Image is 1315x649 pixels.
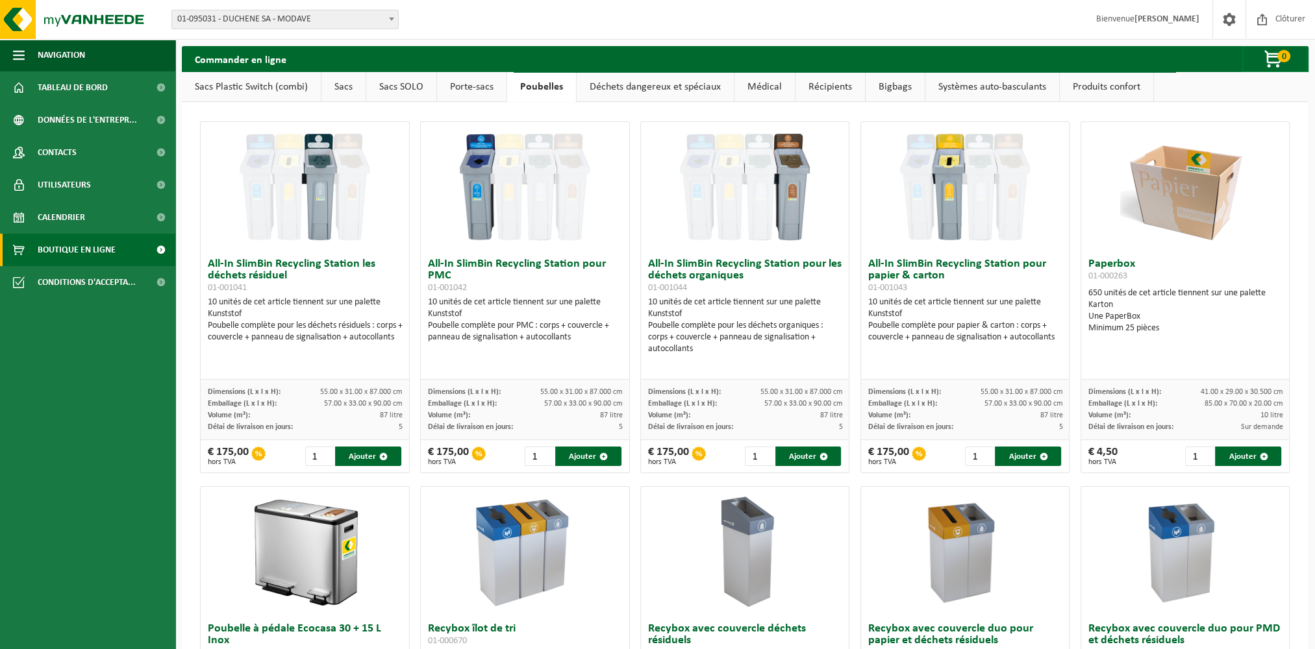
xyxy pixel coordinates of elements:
[38,234,116,266] span: Boutique en ligne
[647,258,842,293] h3: All-In SlimBin Recycling Station pour les déchets organiques
[38,266,136,299] span: Conditions d'accepta...
[1185,447,1214,466] input: 1
[647,388,720,396] span: Dimensions (L x l x H):
[525,447,553,466] input: 1
[427,320,622,343] div: Poubelle complète pour PMC : corps + couvercle + panneau de signalisation + autocollants
[1204,400,1283,408] span: 85.00 x 70.00 x 20.00 cm
[647,400,716,408] span: Emballage (L x l x H):
[647,423,733,431] span: Délai de livraison en jours:
[680,122,810,252] img: 01-001044
[366,72,436,102] a: Sacs SOLO
[1260,411,1283,419] span: 10 litre
[305,447,334,466] input: 1
[1088,400,1157,408] span: Emballage (L x l x H):
[734,72,795,102] a: Médical
[38,201,85,234] span: Calendrier
[680,487,810,617] img: 02-014089
[868,308,1062,320] div: Kunststof
[1242,46,1307,72] button: 0
[427,308,622,320] div: Kunststof
[647,458,688,466] span: hors TVA
[868,283,907,293] span: 01-001043
[321,72,366,102] a: Sacs
[820,411,842,419] span: 87 litre
[1040,411,1062,419] span: 87 litre
[1088,447,1117,466] div: € 4,50
[900,122,1030,252] img: 01-001043
[380,411,403,419] span: 87 litre
[577,72,734,102] a: Déchets dangereux et spéciaux
[1134,14,1199,24] strong: [PERSON_NAME]
[965,447,994,466] input: 1
[171,10,399,29] span: 01-095031 - DUCHENE SA - MODAVE
[1060,72,1153,102] a: Produits confort
[427,423,512,431] span: Délai de livraison en jours:
[1088,271,1127,281] span: 01-000263
[647,411,690,419] span: Volume (m³):
[207,320,402,343] div: Poubelle complète pour les déchets résiduels : corps + couvercle + panneau de signalisation + aut...
[427,447,468,466] div: € 175,00
[427,623,622,649] h3: Recybox îlot de tri
[647,447,688,466] div: € 175,00
[540,388,623,396] span: 55.00 x 31.00 x 87.000 cm
[555,447,621,466] button: Ajouter
[775,447,842,466] button: Ajouter
[182,46,299,71] h2: Commander en ligne
[38,104,137,136] span: Données de l'entrepr...
[207,447,248,466] div: € 175,00
[172,10,398,29] span: 01-095031 - DUCHENE SA - MODAVE
[240,487,369,617] img: 01-000998
[868,423,953,431] span: Délai de livraison en jours:
[38,39,85,71] span: Navigation
[335,447,401,466] button: Ajouter
[868,447,908,466] div: € 175,00
[868,320,1062,343] div: Poubelle complète pour papier & carton : corps + couvercle + panneau de signalisation + autocollants
[182,72,321,102] a: Sacs Plastic Switch (combi)
[866,72,925,102] a: Bigbags
[745,447,773,466] input: 1
[868,400,936,408] span: Emballage (L x l x H):
[984,400,1062,408] span: 57.00 x 33.00 x 90.00 cm
[1088,311,1283,323] div: Une PaperBox
[995,447,1061,466] button: Ajouter
[427,636,466,646] span: 01-000670
[600,411,623,419] span: 87 litre
[925,72,1059,102] a: Systèmes auto-basculants
[427,458,468,466] span: hors TVA
[760,388,842,396] span: 55.00 x 31.00 x 87.000 cm
[207,308,402,320] div: Kunststof
[399,423,403,431] span: 5
[647,297,842,355] div: 10 unités de cet article tiennent sur une palette
[1215,447,1281,466] button: Ajouter
[868,411,910,419] span: Volume (m³):
[207,400,276,408] span: Emballage (L x l x H):
[868,258,1062,293] h3: All-In SlimBin Recycling Station pour papier & carton
[207,258,402,293] h3: All-In SlimBin Recycling Station les déchets résiduel
[900,487,1030,617] img: 02-014088
[619,423,623,431] span: 5
[324,400,403,408] span: 57.00 x 33.00 x 90.00 cm
[460,122,590,252] img: 01-001042
[795,72,865,102] a: Récipients
[1088,299,1283,311] div: Karton
[427,400,496,408] span: Emballage (L x l x H):
[1088,411,1130,419] span: Volume (m³):
[207,283,246,293] span: 01-001041
[460,487,590,617] img: 01-000670
[1240,423,1283,431] span: Sur demande
[240,122,369,252] img: 01-001041
[868,388,940,396] span: Dimensions (L x l x H):
[427,297,622,343] div: 10 unités de cet article tiennent sur une palette
[544,400,623,408] span: 57.00 x 33.00 x 90.00 cm
[38,71,108,104] span: Tableau de bord
[868,297,1062,343] div: 10 unités de cet article tiennent sur une palette
[427,388,500,396] span: Dimensions (L x l x H):
[207,388,280,396] span: Dimensions (L x l x H):
[1200,388,1283,396] span: 41.00 x 29.00 x 30.500 cm
[647,308,842,320] div: Kunststof
[1088,423,1173,431] span: Délai de livraison en jours:
[207,423,292,431] span: Délai de livraison en jours:
[764,400,842,408] span: 57.00 x 33.00 x 90.00 cm
[868,458,908,466] span: hors TVA
[1277,50,1290,62] span: 0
